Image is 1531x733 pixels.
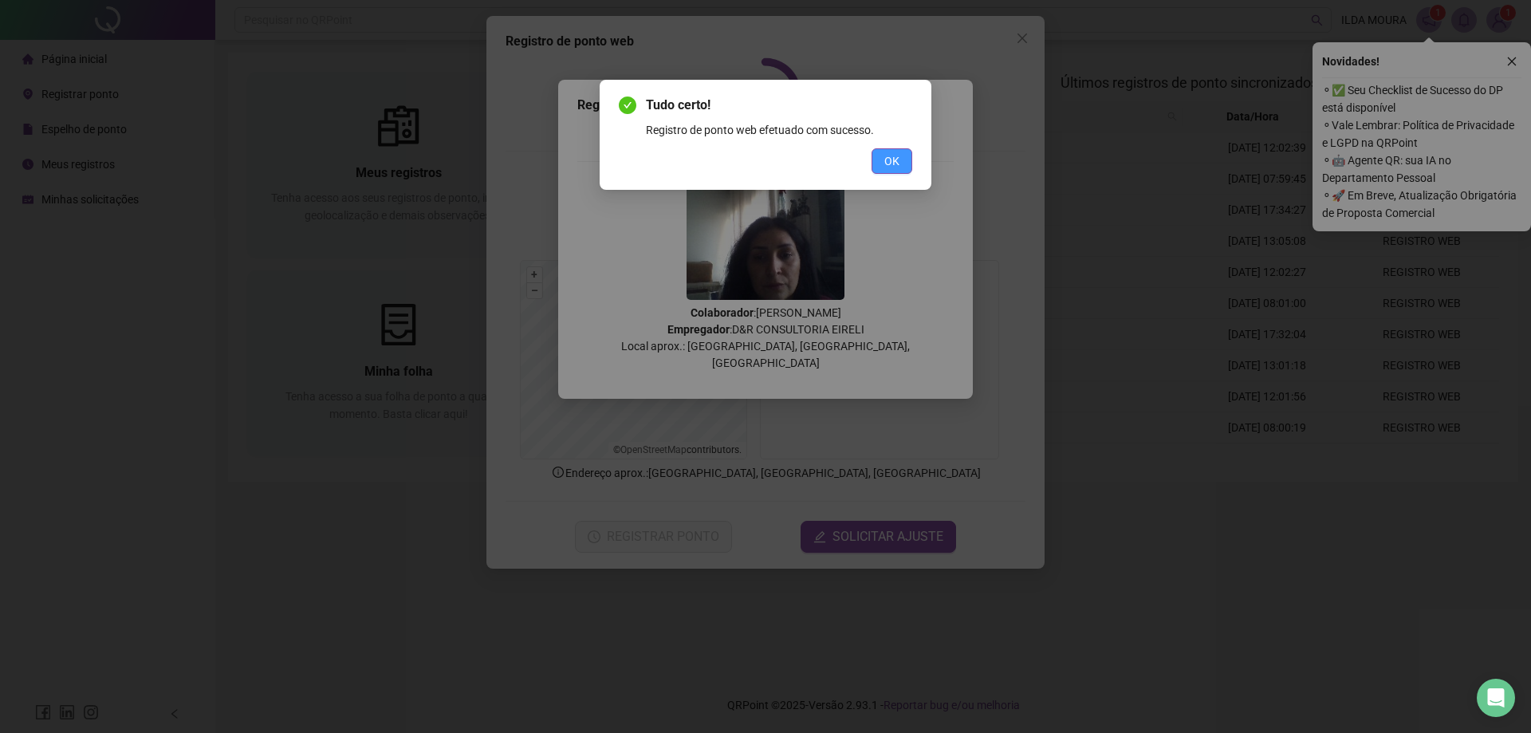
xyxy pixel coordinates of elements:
div: Registro de ponto web efetuado com sucesso. [646,121,912,139]
div: Open Intercom Messenger [1477,679,1515,717]
span: OK [884,152,899,170]
span: Tudo certo! [646,96,912,115]
span: check-circle [619,97,636,114]
button: OK [872,148,912,174]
